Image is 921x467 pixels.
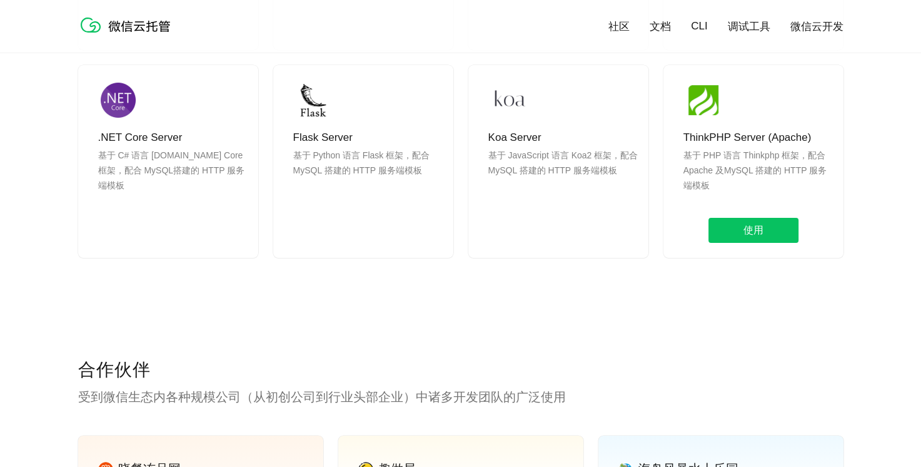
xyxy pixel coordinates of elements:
p: 基于 Python 语言 Flask 框架，配合 MySQL 搭建的 HTTP 服务端模板 [293,148,443,208]
p: Flask Server [293,130,443,145]
a: 文档 [650,19,671,34]
a: 社区 [608,19,630,34]
p: 受到微信生态内各种规模公司（从初创公司到行业头部企业）中诸多开发团队的广泛使用 [78,388,843,406]
img: 微信云托管 [78,13,178,38]
p: ThinkPHP Server (Apache) [683,130,833,145]
p: Koa Server [488,130,638,145]
p: .NET Core Server [98,130,248,145]
p: 合作伙伴 [78,358,843,383]
a: CLI [691,20,707,33]
p: 基于 C# 语言 [DOMAIN_NAME] Core 框架，配合 MySQL搭建的 HTTP 服务端模板 [98,148,248,208]
p: 基于 PHP 语言 Thinkphp 框架，配合 Apache 及MySQL 搭建的 HTTP 服务端模板 [683,148,833,208]
p: 基于 JavaScript 语言 Koa2 框架，配合 MySQL 搭建的 HTTP 服务端模板 [488,148,638,208]
a: 微信云开发 [790,19,843,34]
span: 使用 [708,218,798,243]
a: 微信云托管 [78,29,178,39]
a: 调试工具 [728,19,770,34]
